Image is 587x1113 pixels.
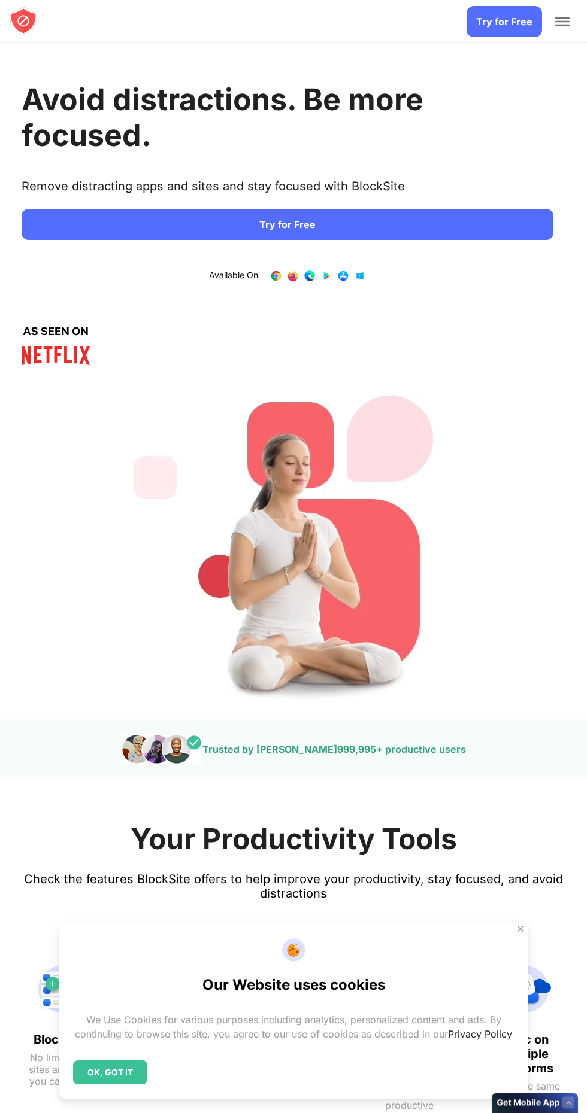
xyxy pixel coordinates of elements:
[22,209,553,240] a: Try for Free
[555,17,570,26] button: Toggle Menu
[202,976,385,993] h2: Our Website uses cookies
[337,743,376,755] span: 999,995
[22,81,553,153] h1: Avoid distractions. Be more focused.
[202,743,466,755] text: Trusted by [PERSON_NAME] + productive users
[513,921,528,936] button: Close
[209,270,258,282] text: Available On
[23,1032,100,1047] text: Block List
[131,821,457,856] h2: Your Productivity Tools
[516,924,525,933] img: Close
[448,1028,512,1040] a: Privacy Policy
[73,1012,514,1041] p: We Use Cookies for various purposes including analytics, personalized content and ads. By continu...
[9,7,38,37] a: blocksite logo
[9,7,38,35] img: blocksite logo
[467,6,542,37] a: Try for Free
[19,872,568,901] text: Check the features BlockSite offers to help improve your productivity, stay focused, and avoid di...
[23,1051,100,1087] text: No limit to the sites and apps you can block
[22,179,405,203] text: Remove distracting apps and sites and stay focused with BlockSite
[73,1060,147,1084] div: OK, GOT IT
[122,734,202,764] img: pepole images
